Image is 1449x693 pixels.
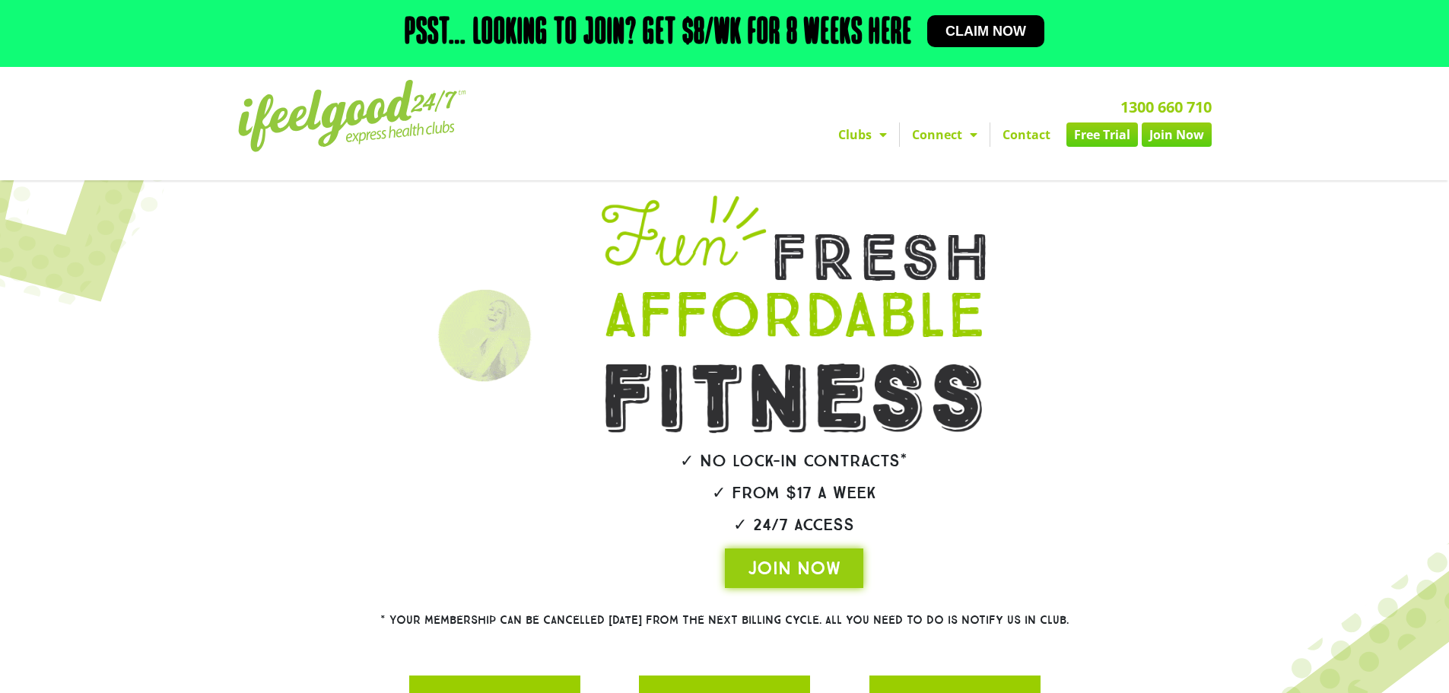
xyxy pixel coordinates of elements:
[945,24,1026,38] span: Claim now
[826,122,899,147] a: Clubs
[1066,122,1138,147] a: Free Trial
[559,485,1029,501] h2: ✓ From $17 a week
[927,15,1044,47] a: Claim now
[725,548,863,588] a: JOIN NOW
[990,122,1063,147] a: Contact
[748,556,840,580] span: JOIN NOW
[1142,122,1212,147] a: Join Now
[326,615,1124,626] h2: * Your membership can be cancelled [DATE] from the next billing cycle. All you need to do is noti...
[559,453,1029,469] h2: ✓ No lock-in contracts*
[405,15,912,52] h2: Psst… Looking to join? Get $8/wk for 8 weeks here
[1120,97,1212,117] a: 1300 660 710
[584,122,1212,147] nav: Menu
[559,517,1029,533] h2: ✓ 24/7 Access
[900,122,990,147] a: Connect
